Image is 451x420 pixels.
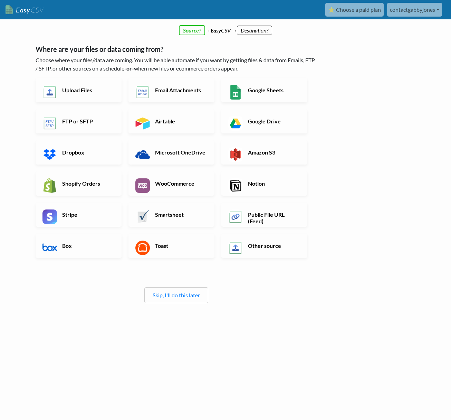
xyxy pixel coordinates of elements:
[153,242,208,249] h6: Toast
[325,3,384,17] a: ⭐ Choose a paid plan
[36,171,122,196] a: Shopify Orders
[221,203,307,227] a: Public File URL (Feed)
[246,118,300,124] h6: Google Drive
[228,147,243,162] img: Amazon S3 App & API
[135,241,150,255] img: Toast App & API
[153,87,208,93] h6: Email Attachments
[36,45,317,53] h5: Where are your files or data coming from?
[60,149,115,156] h6: Dropbox
[135,116,150,131] img: Airtable App & API
[221,234,307,258] a: Other source
[246,180,300,187] h6: Notion
[135,178,150,193] img: WooCommerce App & API
[228,116,243,131] img: Google Drive App & API
[36,203,122,227] a: Stripe
[128,203,214,227] a: Smartsheet
[228,85,243,100] img: Google Sheets App & API
[228,209,243,224] img: Public File URL App & API
[128,109,214,133] a: Airtable
[228,241,243,255] img: Other Source App & API
[42,241,57,255] img: Box App & API
[153,211,208,218] h6: Smartsheet
[221,109,307,133] a: Google Drive
[30,6,44,14] span: CSV
[60,242,115,249] h6: Box
[153,292,200,298] a: Skip, I'll do this later
[128,171,214,196] a: WooCommerce
[135,147,150,162] img: Microsoft OneDrive App & API
[221,78,307,102] a: Google Sheets
[246,87,300,93] h6: Google Sheets
[128,234,214,258] a: Toast
[246,211,300,224] h6: Public File URL (Feed)
[153,149,208,156] h6: Microsoft OneDrive
[153,180,208,187] h6: WooCommerce
[221,171,307,196] a: Notion
[36,234,122,258] a: Box
[60,180,115,187] h6: Shopify Orders
[387,3,442,17] a: contactgabbyjones
[36,56,317,73] p: Choose where your files/data are coming. You will be able automate if you want by getting files &...
[36,109,122,133] a: FTP or SFTP
[36,78,122,102] a: Upload Files
[221,140,307,165] a: Amazon S3
[135,209,150,224] img: Smartsheet App & API
[246,149,300,156] h6: Amazon S3
[124,65,134,72] b: -or-
[246,242,300,249] h6: Other source
[29,19,422,35] div: → CSV →
[60,211,115,218] h6: Stripe
[135,85,150,100] img: Email New CSV or XLSX File App & API
[128,140,214,165] a: Microsoft OneDrive
[36,140,122,165] a: Dropbox
[153,118,208,124] h6: Airtable
[60,118,115,124] h6: FTP or SFTP
[42,116,57,131] img: FTP or SFTP App & API
[42,147,57,162] img: Dropbox App & API
[6,3,44,17] a: EasyCSV
[228,178,243,193] img: Notion App & API
[42,209,57,224] img: Stripe App & API
[42,178,57,193] img: Shopify App & API
[128,78,214,102] a: Email Attachments
[60,87,115,93] h6: Upload Files
[42,85,57,100] img: Upload Files App & API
